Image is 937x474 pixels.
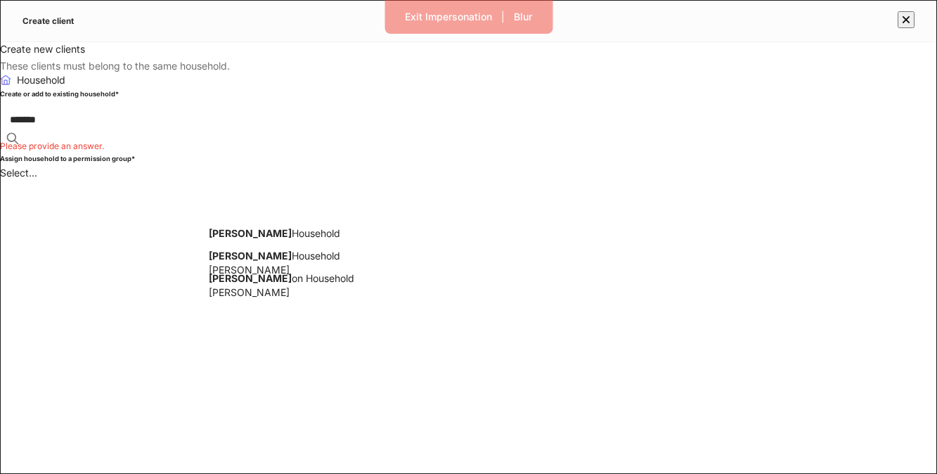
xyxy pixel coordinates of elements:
[209,263,729,277] div: [PERSON_NAME]
[209,250,292,262] span: [PERSON_NAME]
[405,12,492,22] div: Exit Impersonation
[209,272,292,284] span: [PERSON_NAME]
[292,250,340,262] span: Household
[22,14,74,28] h5: Create client
[292,272,354,284] span: on Household
[505,6,541,28] button: Blur
[209,227,292,239] span: [PERSON_NAME]
[17,73,65,87] div: Household
[514,12,532,22] div: Blur
[396,6,501,28] button: Exit Impersonation
[209,286,729,300] div: [PERSON_NAME]
[292,227,340,239] span: Household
